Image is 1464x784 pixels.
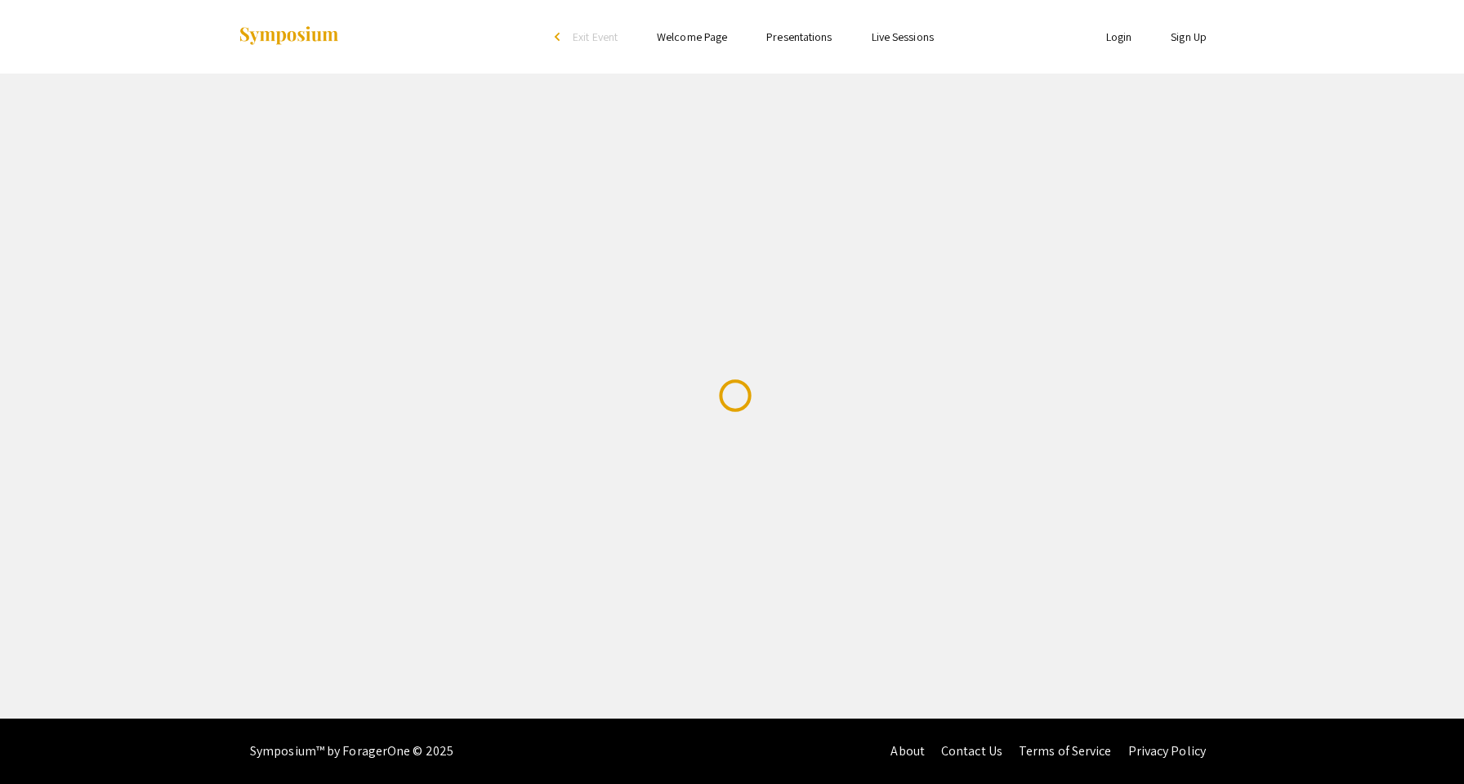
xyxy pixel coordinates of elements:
div: Symposium™ by ForagerOne © 2025 [250,719,453,784]
div: arrow_back_ios [555,32,565,42]
img: Symposium by ForagerOne [238,25,340,47]
a: Sign Up [1171,29,1207,44]
a: Presentations [766,29,832,44]
a: Welcome Page [657,29,727,44]
a: Live Sessions [872,29,934,44]
a: Login [1106,29,1132,44]
a: Contact Us [941,742,1002,759]
a: About [890,742,925,759]
a: Privacy Policy [1128,742,1206,759]
span: Exit Event [573,29,618,44]
a: Terms of Service [1019,742,1112,759]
